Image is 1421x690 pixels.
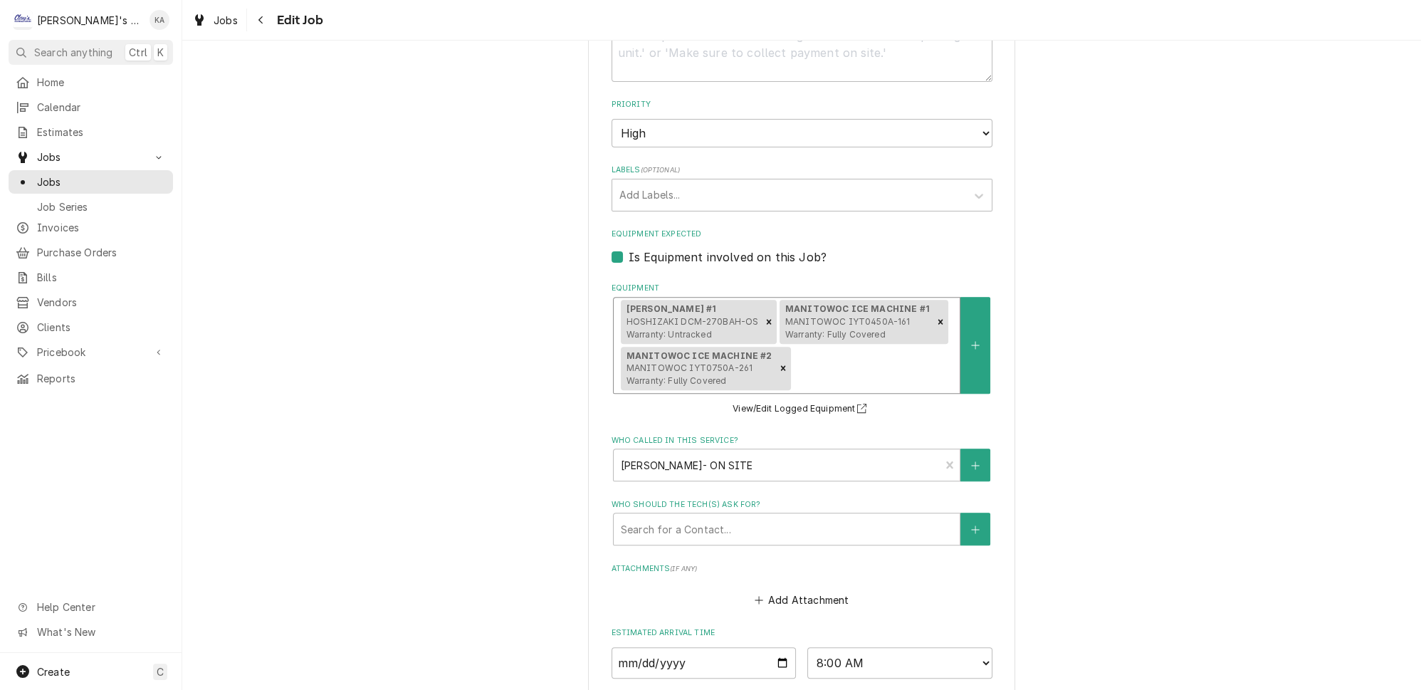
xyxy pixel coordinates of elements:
[9,266,173,289] a: Bills
[629,249,827,266] label: Is Equipment involved on this Job?
[129,45,147,60] span: Ctrl
[37,345,145,360] span: Pricebook
[37,624,164,639] span: What's New
[612,627,992,639] label: Estimated Arrival Time
[37,245,166,260] span: Purchase Orders
[612,229,992,240] label: Equipment Expected
[785,316,911,340] span: MANITOWOC IYT0450A-161 Warranty: Fully Covered
[273,11,323,30] span: Edit Job
[761,300,777,344] div: Remove [object Object]
[37,666,70,678] span: Create
[807,647,992,679] select: Time Select
[612,1,992,82] div: Technician Instructions
[37,371,166,386] span: Reports
[612,563,992,575] label: Attachments
[157,45,164,60] span: K
[187,9,243,32] a: Jobs
[612,283,992,417] div: Equipment
[9,620,173,644] a: Go to What's New
[626,362,753,386] span: MANITOWOC IYT0750A-261 Warranty: Fully Covered
[37,13,142,28] div: [PERSON_NAME]'s Refrigeration
[730,400,873,418] button: View/Edit Logged Equipment
[9,170,173,194] a: Jobs
[37,150,145,164] span: Jobs
[157,664,164,679] span: C
[626,303,717,314] strong: [PERSON_NAME] #1
[612,563,992,610] div: Attachments
[37,174,166,189] span: Jobs
[971,525,980,535] svg: Create New Contact
[9,120,173,144] a: Estimates
[612,164,992,176] label: Labels
[775,347,791,391] div: Remove [object Object]
[13,10,33,30] div: Clay's Refrigeration's Avatar
[9,315,173,339] a: Clients
[9,145,173,169] a: Go to Jobs
[250,9,273,31] button: Navigate back
[612,499,992,545] div: Who should the tech(s) ask for?
[752,590,851,610] button: Add Attachment
[612,435,992,481] div: Who called in this service?
[960,513,990,545] button: Create New Contact
[9,241,173,264] a: Purchase Orders
[37,320,166,335] span: Clients
[971,461,980,471] svg: Create New Contact
[37,220,166,235] span: Invoices
[37,100,166,115] span: Calendar
[612,627,992,678] div: Estimated Arrival Time
[150,10,169,30] div: Korey Austin's Avatar
[37,295,166,310] span: Vendors
[612,647,797,679] input: Date
[13,10,33,30] div: C
[37,125,166,140] span: Estimates
[9,595,173,619] a: Go to Help Center
[37,270,166,285] span: Bills
[9,367,173,390] a: Reports
[37,600,164,615] span: Help Center
[9,95,173,119] a: Calendar
[670,565,697,573] span: ( if any )
[612,229,992,265] div: Equipment Expected
[150,10,169,30] div: KA
[612,435,992,446] label: Who called in this service?
[37,75,166,90] span: Home
[612,99,992,110] label: Priority
[9,70,173,94] a: Home
[626,350,772,361] strong: MANITOWOC ICE MACHINE #2
[34,45,112,60] span: Search anything
[960,449,990,481] button: Create New Contact
[933,300,948,344] div: Remove [object Object]
[214,13,238,28] span: Jobs
[640,166,680,174] span: ( optional )
[9,40,173,65] button: Search anythingCtrlK
[9,216,173,239] a: Invoices
[626,316,759,340] span: HOSHIZAKI DCM-270BAH-OS Warranty: Untracked
[9,340,173,364] a: Go to Pricebook
[9,291,173,314] a: Vendors
[9,195,173,219] a: Job Series
[971,340,980,350] svg: Create New Equipment
[612,99,992,147] div: Priority
[785,303,930,314] strong: MANITOWOC ICE MACHINE #1
[612,164,992,211] div: Labels
[960,297,990,394] button: Create New Equipment
[612,499,992,511] label: Who should the tech(s) ask for?
[37,199,166,214] span: Job Series
[612,283,992,294] label: Equipment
